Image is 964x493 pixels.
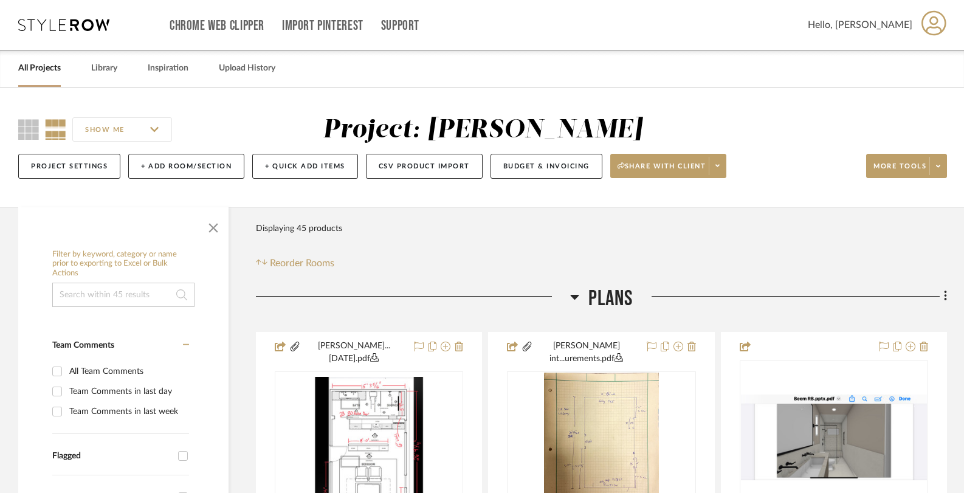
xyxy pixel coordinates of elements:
button: CSV Product Import [366,154,483,179]
button: [PERSON_NAME] int...urements.pdf [533,340,639,365]
input: Search within 45 results [52,283,195,307]
div: Flagged [52,451,172,461]
h6: Filter by keyword, category or name prior to exporting to Excel or Bulk Actions [52,250,195,278]
button: [PERSON_NAME]...[DATE].pdf [301,340,407,365]
a: Chrome Web Clipper [170,21,264,31]
div: Displaying 45 products [256,216,342,241]
div: All Team Comments [69,362,186,381]
button: Reorder Rooms [256,256,334,271]
span: Reorder Rooms [270,256,334,271]
a: Inspiration [148,60,188,77]
a: Library [91,60,117,77]
span: Plans [588,286,633,312]
button: + Add Room/Section [128,154,244,179]
a: All Projects [18,60,61,77]
a: Support [381,21,419,31]
span: Team Comments [52,341,114,350]
div: Project: [PERSON_NAME] [323,117,642,143]
button: Close [201,213,226,238]
div: Team Comments in last day [69,382,186,401]
span: More tools [873,162,926,180]
img: Bathroom Rendering [741,395,927,480]
div: Team Comments in last week [69,402,186,421]
a: Upload History [219,60,275,77]
button: Budget & Invoicing [491,154,602,179]
a: Import Pinterest [282,21,363,31]
button: + Quick Add Items [252,154,358,179]
span: Share with client [618,162,706,180]
button: More tools [866,154,947,178]
button: Share with client [610,154,727,178]
button: Project Settings [18,154,120,179]
span: Hello, [PERSON_NAME] [808,18,912,32]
